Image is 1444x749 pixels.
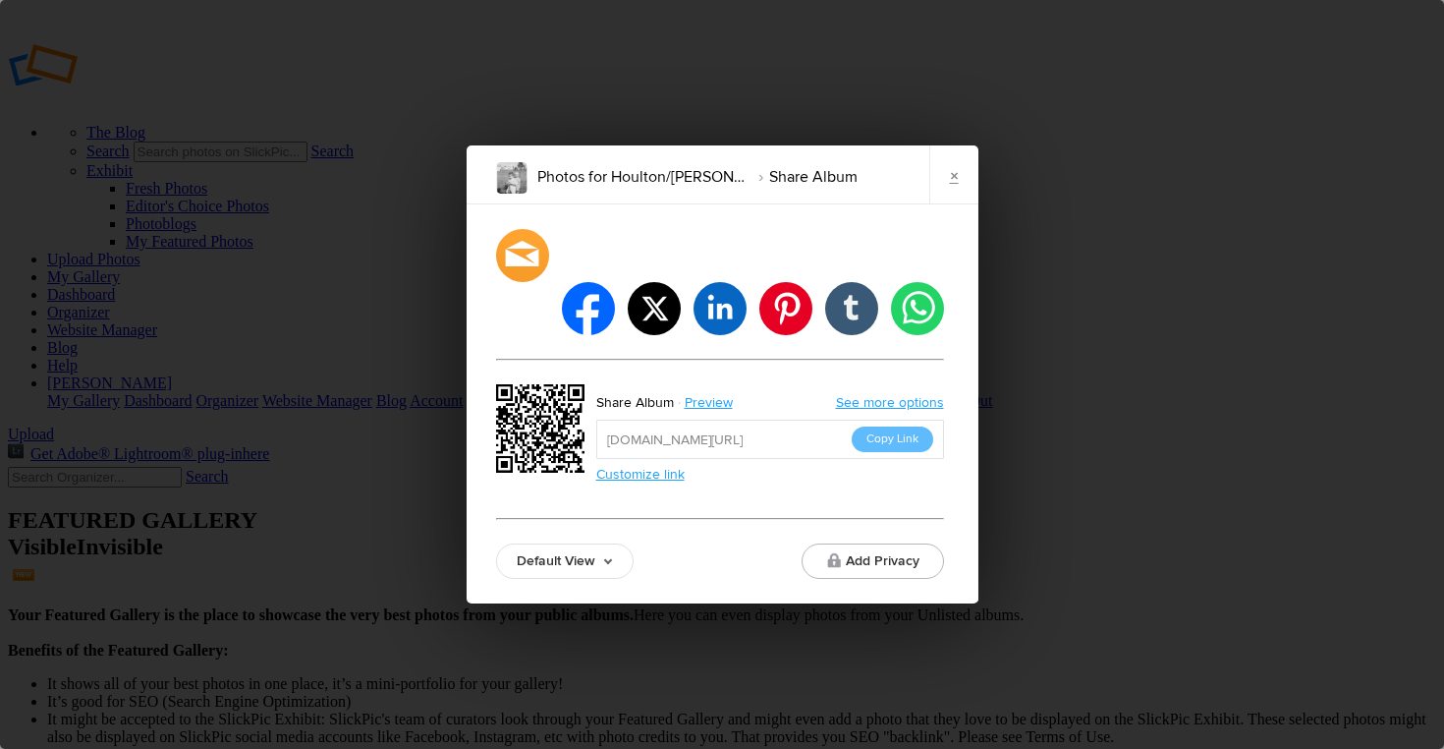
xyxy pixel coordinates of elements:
li: whatsapp [891,282,944,335]
a: × [929,145,978,204]
a: Preview [674,390,748,416]
div: Share Album [596,390,674,416]
button: Copy Link [852,427,933,452]
li: twitter [628,282,681,335]
a: Customize link [596,466,685,483]
li: Share Album [748,160,858,194]
li: facebook [562,282,615,335]
a: Default View [496,544,634,579]
img: IMG_JUDITH_A0001.png [496,162,528,194]
a: See more options [836,394,944,411]
li: Photos for Houlton/[PERSON_NAME] Family [537,160,748,194]
li: linkedin [694,282,747,335]
li: tumblr [825,282,878,335]
li: pinterest [759,282,812,335]
div: https://slickpic.us/18185302TMOO [496,384,590,479]
button: Add Privacy [802,544,944,579]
